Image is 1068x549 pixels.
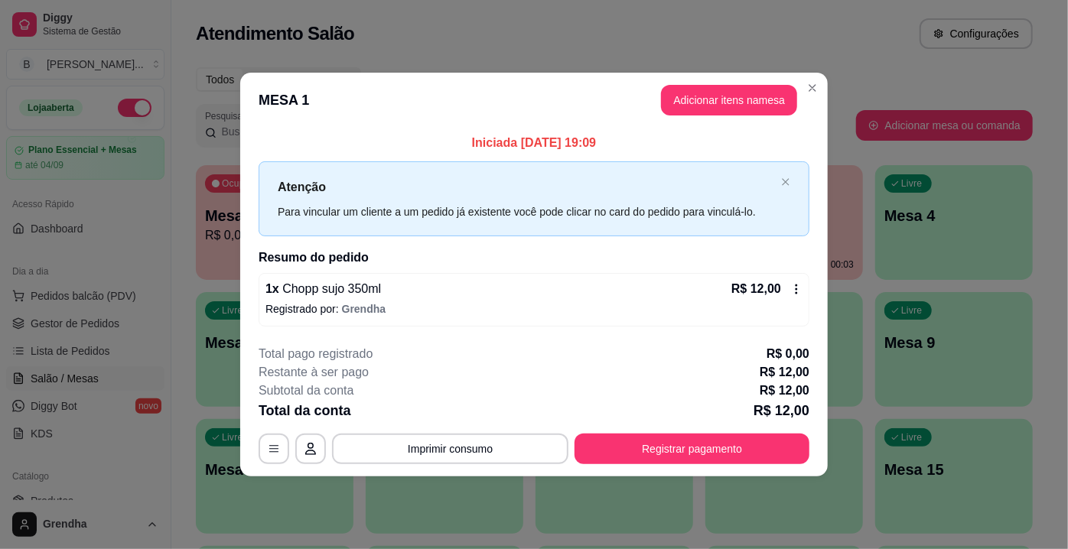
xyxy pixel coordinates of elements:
[767,345,809,363] p: R$ 0,00
[342,303,386,315] span: Grendha
[259,363,369,382] p: Restante à ser pago
[332,434,568,464] button: Imprimir consumo
[760,363,809,382] p: R$ 12,00
[265,301,803,317] p: Registrado por:
[259,249,809,267] h2: Resumo do pedido
[754,400,809,421] p: R$ 12,00
[259,345,373,363] p: Total pago registrado
[731,280,781,298] p: R$ 12,00
[259,400,351,421] p: Total da conta
[661,85,797,115] button: Adicionar itens namesa
[781,177,790,187] button: close
[259,382,354,400] p: Subtotal da conta
[278,203,775,220] div: Para vincular um cliente a um pedido já existente você pode clicar no card do pedido para vinculá...
[240,73,828,128] header: MESA 1
[278,177,775,197] p: Atenção
[259,134,809,152] p: Iniciada [DATE] 19:09
[760,382,809,400] p: R$ 12,00
[800,76,825,100] button: Close
[265,280,381,298] p: 1 x
[279,282,381,295] span: Chopp sujo 350ml
[575,434,809,464] button: Registrar pagamento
